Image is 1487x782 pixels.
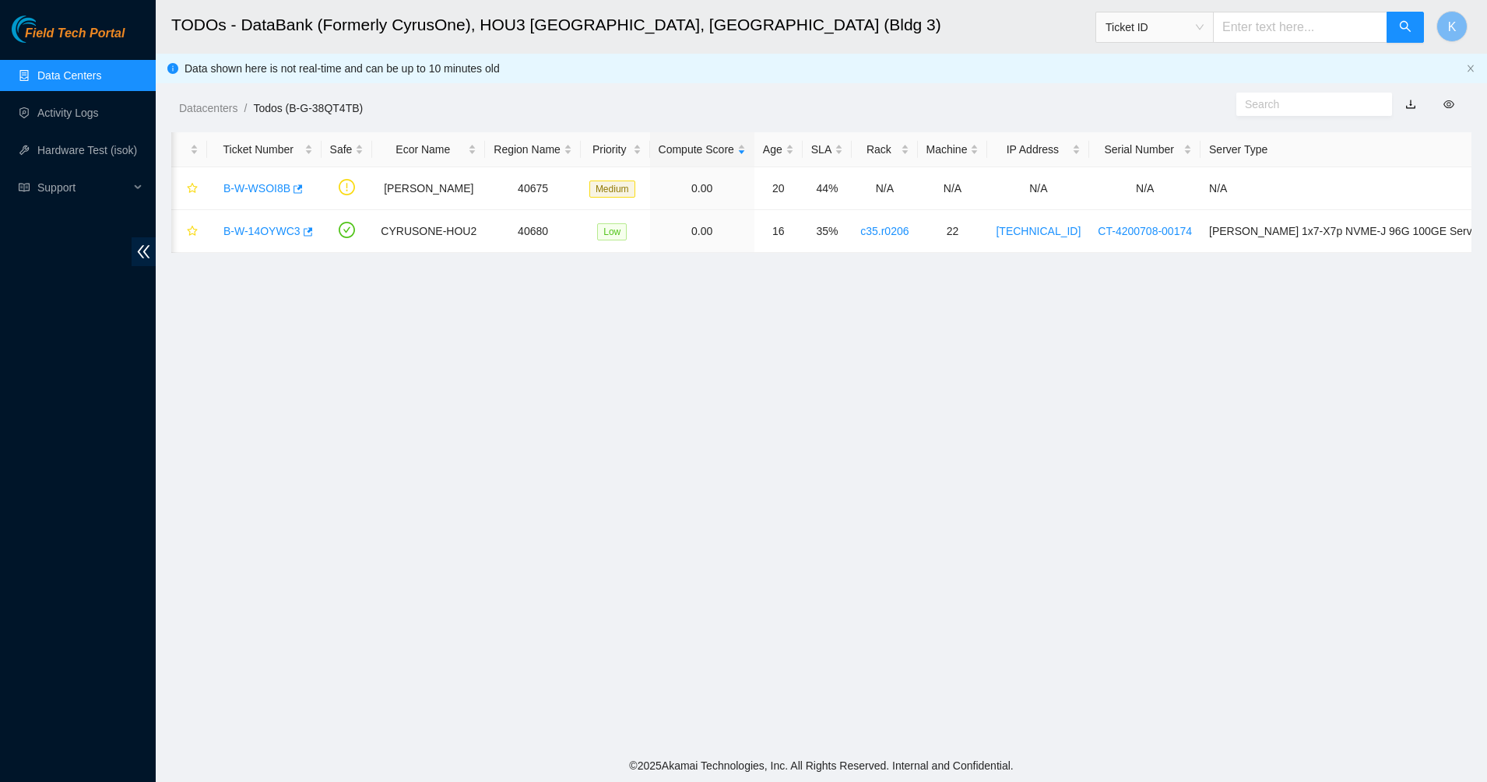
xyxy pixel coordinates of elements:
a: B-W-14OYWC3 [223,225,301,237]
span: close [1466,64,1475,73]
td: 40675 [485,167,581,210]
button: star [180,176,199,201]
td: 44% [803,167,852,210]
td: N/A [852,167,917,210]
span: eye [1443,99,1454,110]
input: Enter text here... [1213,12,1387,43]
span: / [244,102,247,114]
a: Akamai TechnologiesField Tech Portal [12,28,125,48]
button: search [1387,12,1424,43]
td: 0.00 [650,167,754,210]
button: K [1436,11,1468,42]
span: read [19,182,30,193]
td: 35% [803,210,852,253]
footer: © 2025 Akamai Technologies, Inc. All Rights Reserved. Internal and Confidential. [156,749,1487,782]
input: Search [1245,96,1371,113]
span: star [187,226,198,238]
span: Field Tech Portal [25,26,125,41]
td: 16 [754,210,803,253]
span: exclamation-circle [339,179,355,195]
td: 20 [754,167,803,210]
span: K [1448,17,1457,37]
a: CT-4200708-00174 [1098,225,1192,237]
td: N/A [1089,167,1200,210]
td: 40680 [485,210,581,253]
td: CYRUSONE-HOU2 [372,210,485,253]
button: download [1394,92,1428,117]
td: N/A [918,167,988,210]
a: B-W-WSOI8B [223,182,290,195]
a: Hardware Test (isok) [37,144,137,156]
td: N/A [987,167,1089,210]
span: check-circle [339,222,355,238]
span: Ticket ID [1106,16,1204,39]
a: c35.r0206 [860,225,909,237]
td: 0.00 [650,210,754,253]
a: download [1405,98,1416,110]
a: [TECHNICAL_ID] [996,225,1081,237]
button: close [1466,64,1475,74]
img: Akamai Technologies [12,16,79,43]
span: Support [37,172,129,203]
a: Data Centers [37,69,101,82]
a: Activity Logs [37,107,99,119]
span: search [1399,20,1411,35]
span: star [187,183,198,195]
a: Todos (B-G-38QT4TB) [253,102,363,114]
td: 22 [918,210,988,253]
button: star [180,219,199,244]
a: Datacenters [179,102,237,114]
td: [PERSON_NAME] [372,167,485,210]
span: Low [597,223,627,240]
span: double-left [132,237,156,266]
span: Medium [589,181,635,198]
